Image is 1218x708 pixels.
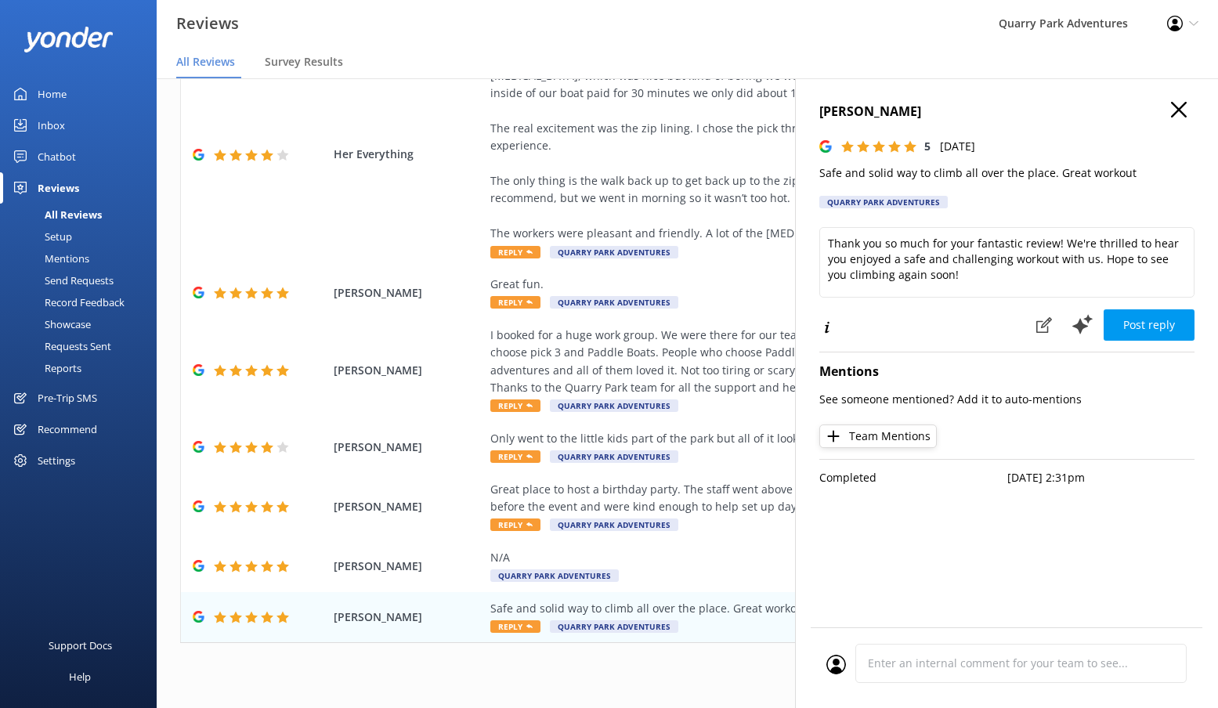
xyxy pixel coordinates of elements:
[550,450,678,463] span: Quarry Park Adventures
[490,549,1088,566] div: N/A
[819,164,1195,182] p: Safe and solid way to climb all over the place. Great workout
[9,269,114,291] div: Send Requests
[9,335,157,357] a: Requests Sent
[550,518,678,531] span: Quarry Park Adventures
[490,569,619,582] span: Quarry Park Adventures
[9,335,111,357] div: Requests Sent
[9,313,91,335] div: Showcase
[176,54,235,70] span: All Reviews
[9,313,157,335] a: Showcase
[334,284,483,302] span: [PERSON_NAME]
[38,141,76,172] div: Chatbot
[9,291,125,313] div: Record Feedback
[176,11,239,36] h3: Reviews
[490,246,540,258] span: Reply
[69,661,91,692] div: Help
[49,630,112,661] div: Support Docs
[9,357,81,379] div: Reports
[490,49,1088,242] div: Took my mom here for her birthday [DEMOGRAPHIC_DATA] and we had a great experience. We did paddle...
[334,362,483,379] span: [PERSON_NAME]
[490,600,1088,617] div: Safe and solid way to climb all over the place. Great workout
[9,247,157,269] a: Mentions
[550,246,678,258] span: Quarry Park Adventures
[9,291,157,313] a: Record Feedback
[550,399,678,412] span: Quarry Park Adventures
[490,399,540,412] span: Reply
[490,430,1088,447] div: Only went to the little kids part of the park but all of it looks awesome
[550,296,678,309] span: Quarry Park Adventures
[9,226,72,247] div: Setup
[819,362,1195,382] h4: Mentions
[490,327,1088,397] div: I booked for a huge work group. We were there for our team building. It was amazing and everyone ...
[490,450,540,463] span: Reply
[490,518,540,531] span: Reply
[9,204,157,226] a: All Reviews
[38,414,97,445] div: Recommend
[490,620,540,633] span: Reply
[924,139,931,154] span: 5
[38,172,79,204] div: Reviews
[819,424,937,448] button: Team Mentions
[1007,469,1195,486] p: [DATE] 2:31pm
[1171,102,1187,119] button: Close
[9,357,157,379] a: Reports
[819,469,1007,486] p: Completed
[38,382,97,414] div: Pre-Trip SMS
[334,498,483,515] span: [PERSON_NAME]
[334,609,483,626] span: [PERSON_NAME]
[334,146,483,163] span: Her Everything
[819,196,948,208] div: Quarry Park Adventures
[490,296,540,309] span: Reply
[23,27,114,52] img: yonder-white-logo.png
[819,102,1195,122] h4: [PERSON_NAME]
[9,247,89,269] div: Mentions
[490,276,1088,293] div: Great fun.
[334,558,483,575] span: [PERSON_NAME]
[9,204,102,226] div: All Reviews
[1104,309,1195,341] button: Post reply
[490,481,1088,516] div: Great place to host a birthday party. The staff went above and beyond to ensure we had everything...
[819,391,1195,408] p: See someone mentioned? Add it to auto-mentions
[9,269,157,291] a: Send Requests
[9,226,157,247] a: Setup
[265,54,343,70] span: Survey Results
[334,439,483,456] span: [PERSON_NAME]
[38,78,67,110] div: Home
[940,138,975,155] p: [DATE]
[38,110,65,141] div: Inbox
[550,620,678,633] span: Quarry Park Adventures
[826,655,846,674] img: user_profile.svg
[38,445,75,476] div: Settings
[819,227,1195,298] textarea: Thank you so much for your fantastic review! We're thrilled to hear you enjoyed a safe and challe...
